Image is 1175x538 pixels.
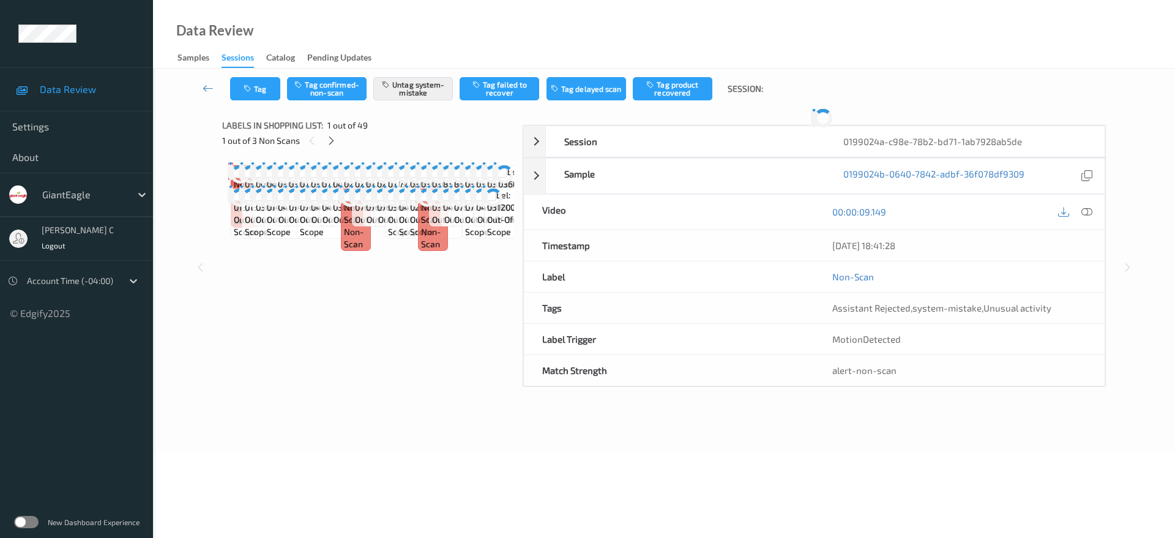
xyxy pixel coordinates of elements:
[432,214,485,226] span: out-of-scope
[546,126,826,157] div: Session
[487,189,538,214] span: Label: 03120028131
[523,125,1105,157] div: Session0199024a-c98e-78b2-bd71-1ab7928ab5de
[421,189,444,226] span: Label: Non-Scan
[287,77,367,100] button: Tag confirmed-non-scan
[245,214,297,238] span: out-of-scope
[222,51,254,68] div: Sessions
[323,214,376,226] span: out-of-scope
[912,302,982,313] span: system-mistake
[344,226,367,250] span: non-scan
[327,119,368,132] span: 1 out of 49
[524,195,815,230] div: Video
[524,355,815,386] div: Match Strength
[176,24,253,37] div: Data Review
[266,50,307,67] a: Catalog
[334,214,387,226] span: out-of-scope
[373,77,453,100] button: Untag system-mistake
[234,166,257,203] span: Label: Non-Scan
[367,214,420,226] span: out-of-scope
[177,50,222,67] a: Samples
[983,302,1051,313] span: Unusual activity
[307,51,371,67] div: Pending Updates
[454,214,507,226] span: out-of-scope
[378,214,431,226] span: out-of-scope
[222,133,514,148] div: 1 out of 3 Non Scans
[832,302,911,313] span: Assistant Rejected
[843,168,1024,184] a: 0199024b-0640-7842-adbf-36f078df9309
[832,271,874,283] a: Non-Scan
[524,230,815,261] div: Timestamp
[344,189,367,226] span: Label: Non-Scan
[524,324,815,354] div: Label Trigger
[222,50,266,68] a: Sessions
[256,214,309,226] span: out-of-scope
[266,51,295,67] div: Catalog
[523,158,1105,194] div: Sample0199024b-0640-7842-adbf-36f078df9309
[388,214,441,238] span: out-of-scope
[278,214,332,226] span: out-of-scope
[460,77,539,100] button: Tag failed to recover
[487,214,538,238] span: out-of-scope
[477,214,531,226] span: out-of-scope
[825,126,1105,157] div: 0199024a-c98e-78b2-bd71-1ab7928ab5de
[399,214,450,238] span: out-of-scope
[524,261,815,292] div: Label
[832,206,886,218] a: 00:00:09.149
[546,77,626,100] button: Tag delayed scan
[289,214,342,226] span: out-of-scope
[633,77,712,100] button: Tag product recovered
[307,50,384,67] a: Pending Updates
[832,302,1051,313] span: , ,
[444,214,498,226] span: out-of-scope
[177,51,209,67] div: Samples
[728,83,763,95] span: Session:
[421,226,444,250] span: non-scan
[311,214,365,226] span: out-of-scope
[230,77,280,100] button: Tag
[222,119,323,132] span: Labels in shopping list:
[410,214,459,238] span: out-of-scope
[234,214,286,238] span: out-of-scope
[814,324,1105,354] div: MotionDetected
[355,214,408,226] span: out-of-scope
[832,239,1086,252] div: [DATE] 18:41:28
[546,159,826,193] div: Sample
[524,293,815,323] div: Tags
[465,214,518,238] span: out-of-scope
[267,214,318,238] span: out-of-scope
[832,364,1086,376] div: alert-non-scan
[300,214,352,238] span: out-of-scope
